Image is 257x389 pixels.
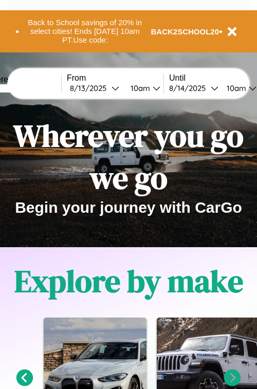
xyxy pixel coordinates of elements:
div: 10am [125,83,153,93]
div: 8 / 14 / 2025 [169,83,211,93]
button: Back to School savings of 20% in select cities! Ends [DATE] 10am PT.Use code: [19,15,151,47]
button: 8/13/2025 [67,83,122,94]
b: BACK2SCHOOL20 [151,27,219,36]
button: 10am [122,83,163,94]
label: From [67,73,163,83]
div: 8 / 13 / 2025 [70,83,112,93]
div: 10am [222,83,249,93]
h1: Explore by make [14,260,243,302]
